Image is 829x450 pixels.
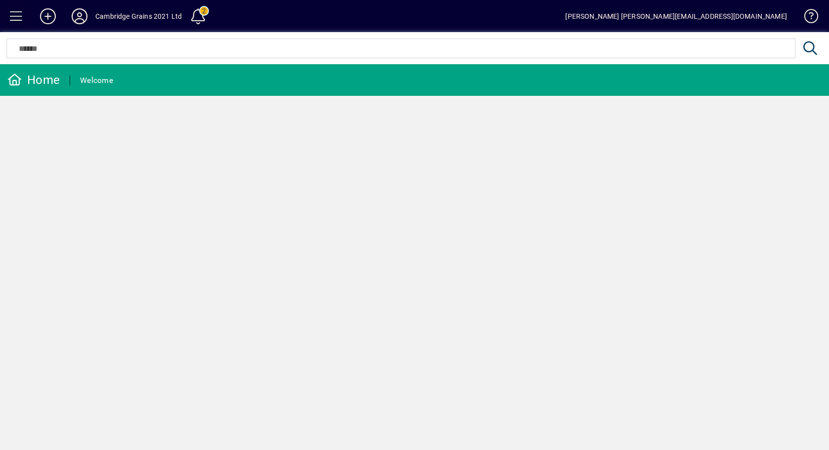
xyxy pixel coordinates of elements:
[565,8,787,24] div: [PERSON_NAME] [PERSON_NAME][EMAIL_ADDRESS][DOMAIN_NAME]
[64,7,95,25] button: Profile
[797,2,817,34] a: Knowledge Base
[80,73,113,88] div: Welcome
[32,7,64,25] button: Add
[7,72,60,88] div: Home
[95,8,182,24] div: Cambridge Grains 2021 Ltd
